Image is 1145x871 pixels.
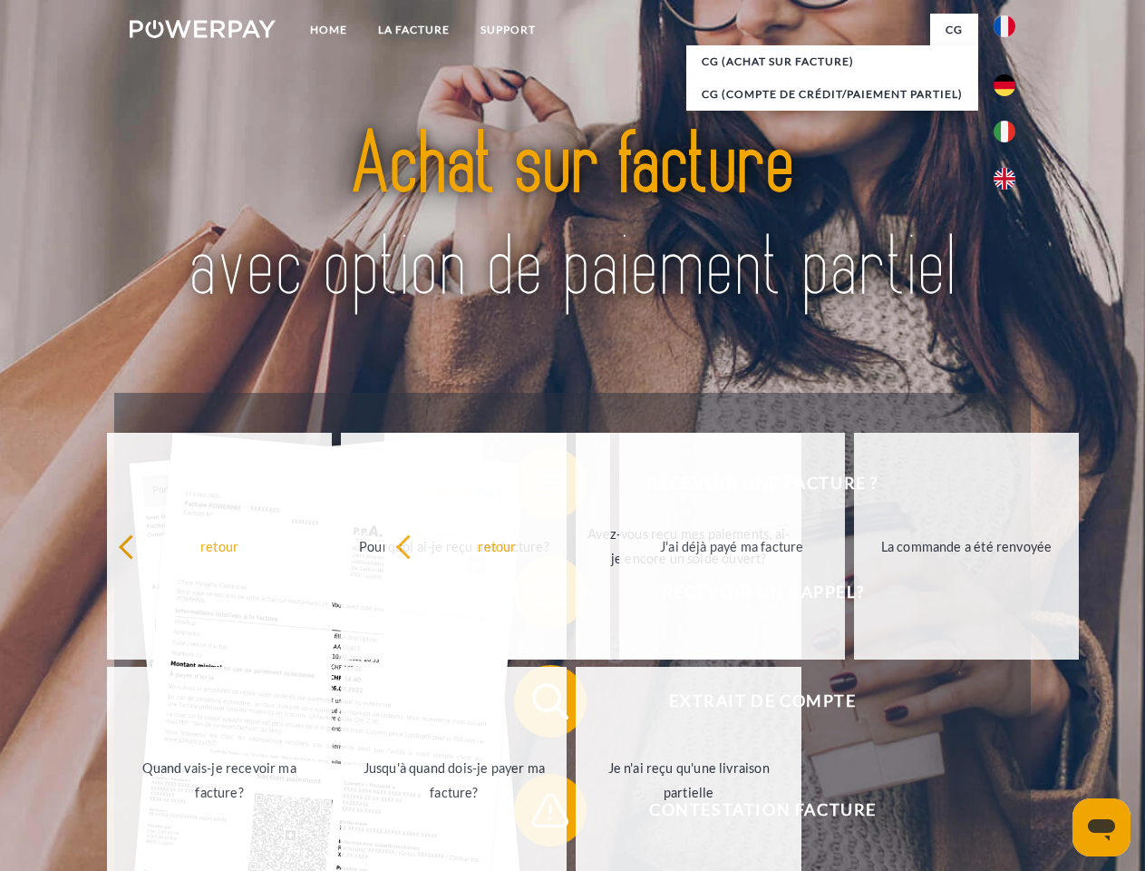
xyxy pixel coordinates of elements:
a: CG (achat sur facture) [686,45,978,78]
img: it [994,121,1015,142]
img: en [994,168,1015,190]
img: de [994,74,1015,96]
a: CG [930,14,978,46]
div: Pourquoi ai-je reçu une facture? [352,533,556,558]
div: Quand vais-je recevoir ma facture? [118,756,322,805]
a: Support [465,14,551,46]
img: title-powerpay_fr.svg [173,87,972,347]
iframe: Bouton de lancement de la fenêtre de messagerie [1072,798,1130,856]
a: LA FACTURE [363,14,465,46]
div: retour [395,533,599,558]
div: Jusqu'à quand dois-je payer ma facture? [352,756,556,805]
img: logo-powerpay-white.svg [130,20,276,38]
div: retour [118,533,322,558]
div: Je n'ai reçu qu'une livraison partielle [587,756,791,805]
img: fr [994,15,1015,37]
div: J'ai déjà payé ma facture [630,533,834,558]
a: Home [295,14,363,46]
a: CG (Compte de crédit/paiement partiel) [686,78,978,111]
div: La commande a été renvoyée [865,533,1069,558]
